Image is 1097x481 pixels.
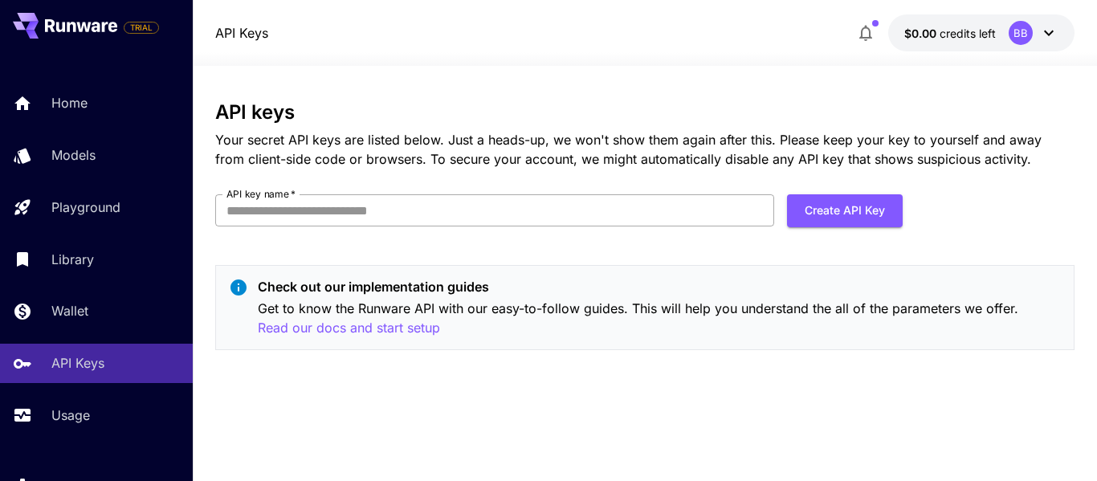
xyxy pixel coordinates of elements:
p: Check out our implementation guides [258,277,1061,296]
p: Home [51,93,88,112]
button: $0.00BB [888,14,1075,51]
span: TRIAL [124,22,158,34]
h3: API keys [215,101,1075,124]
nav: breadcrumb [215,23,268,43]
div: BB [1009,21,1033,45]
p: Playground [51,198,120,217]
div: $0.00 [904,25,996,42]
p: API Keys [51,353,104,373]
a: API Keys [215,23,268,43]
p: Get to know the Runware API with our easy-to-follow guides. This will help you understand the all... [258,299,1061,338]
p: Your secret API keys are listed below. Just a heads-up, we won't show them again after this. Plea... [215,130,1075,169]
p: Wallet [51,301,88,320]
span: credits left [940,26,996,40]
span: $0.00 [904,26,940,40]
label: API key name [226,187,296,201]
p: Models [51,145,96,165]
span: Add your payment card to enable full platform functionality. [124,18,159,37]
button: Create API Key [787,194,903,227]
p: Usage [51,406,90,425]
button: Read our docs and start setup [258,318,440,338]
p: Library [51,250,94,269]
